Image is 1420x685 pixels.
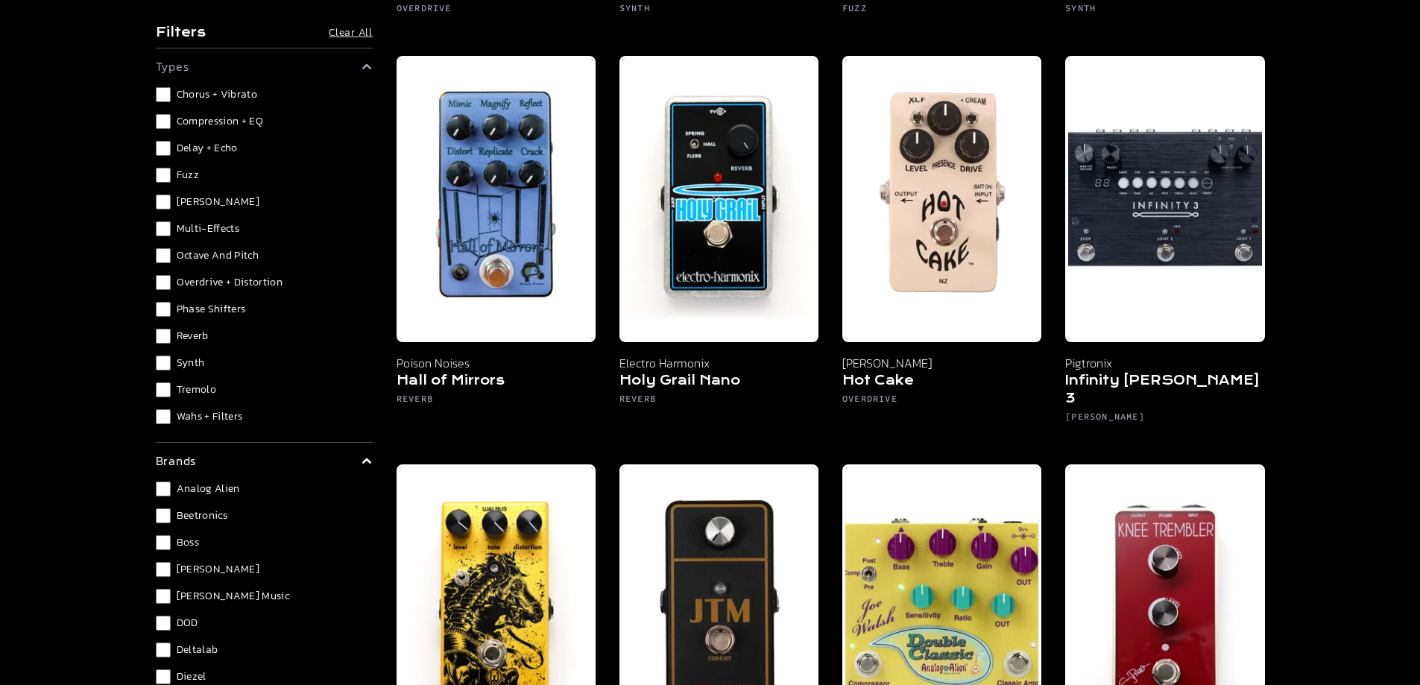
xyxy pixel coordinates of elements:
input: Synth [156,356,171,370]
a: Crowther Hot Cake [PERSON_NAME] Hot Cake Overdrive [842,56,1041,441]
input: Beetronics [156,508,171,523]
a: Pigtronix Infinity Looper 3 Pigtronix Infinity [PERSON_NAME] 3 [PERSON_NAME] [1065,56,1264,441]
input: Multi-Effects [156,221,171,236]
img: Crowther Hot Cake [842,56,1041,342]
input: Wahs + Filters [156,409,171,424]
span: Fuzz [177,168,199,183]
h5: Hall of Mirrors [397,372,596,393]
h5: Holy Grail Nano [619,372,818,393]
input: Deltalab [156,643,171,657]
span: Diezel [177,669,206,684]
input: DOD [156,616,171,631]
span: [PERSON_NAME] Music [177,589,290,604]
span: [PERSON_NAME] [177,562,260,577]
input: Delay + Echo [156,141,171,156]
input: Overdrive + Distortion [156,275,171,290]
h6: Fuzz [842,2,1041,20]
span: Boss [177,535,199,550]
span: Tremolo [177,382,216,397]
span: Analog Alien [177,482,240,496]
input: Fuzz [156,168,171,183]
img: Electro-Harmonix Holy Grail Nano [619,56,818,342]
input: [PERSON_NAME] [156,195,171,209]
span: Overdrive + Distortion [177,275,283,290]
span: Wahs + Filters [177,409,243,424]
h6: Reverb [619,393,818,411]
h6: Overdrive [397,2,596,20]
input: Analog Alien [156,482,171,496]
button: Clear All [329,25,372,40]
input: Phase Shifters [156,302,171,317]
h4: Filters [156,24,206,42]
input: Tremolo [156,382,171,397]
input: Octave and Pitch [156,248,171,263]
input: Diezel [156,669,171,684]
summary: types [156,57,373,75]
span: Deltalab [177,643,218,657]
input: Boss [156,535,171,550]
span: Chorus + Vibrato [177,87,258,102]
h5: Hot Cake [842,372,1041,393]
span: Delay + Echo [177,141,238,156]
input: Compression + EQ [156,114,171,129]
input: [PERSON_NAME] Music [156,589,171,604]
span: Octave and Pitch [177,248,259,263]
p: Poison Noises [397,354,596,372]
img: Pigtronix Infinity Looper 3 [1065,56,1264,342]
p: types [156,57,189,75]
span: DOD [177,616,198,631]
h6: Reverb [397,393,596,411]
input: Reverb [156,329,171,344]
h6: Overdrive [842,393,1041,411]
p: Pigtronix [1065,354,1264,372]
p: brands [156,452,197,470]
span: Synth [177,356,205,370]
summary: brands [156,452,373,470]
span: [PERSON_NAME] [177,195,260,209]
span: Beetronics [177,508,228,523]
h6: Synth [619,2,818,20]
a: Electro-Harmonix Holy Grail Nano Electro Harmonix Holy Grail Nano Reverb [619,56,818,441]
span: Reverb [177,329,209,344]
h6: Synth [1065,2,1264,20]
h6: [PERSON_NAME] [1065,411,1264,429]
span: Multi-Effects [177,221,240,236]
img: Poison Noises Hall of Mirrors Top View [397,56,596,342]
span: Phase Shifters [177,302,246,317]
p: Electro Harmonix [619,354,818,372]
a: Poison Noises Hall of Mirrors Top View Poison Noises Hall of Mirrors Reverb [397,56,596,441]
input: [PERSON_NAME] [156,562,171,577]
h5: Infinity [PERSON_NAME] 3 [1065,372,1264,411]
p: [PERSON_NAME] [842,354,1041,372]
span: Compression + EQ [177,114,264,129]
input: Chorus + Vibrato [156,87,171,102]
